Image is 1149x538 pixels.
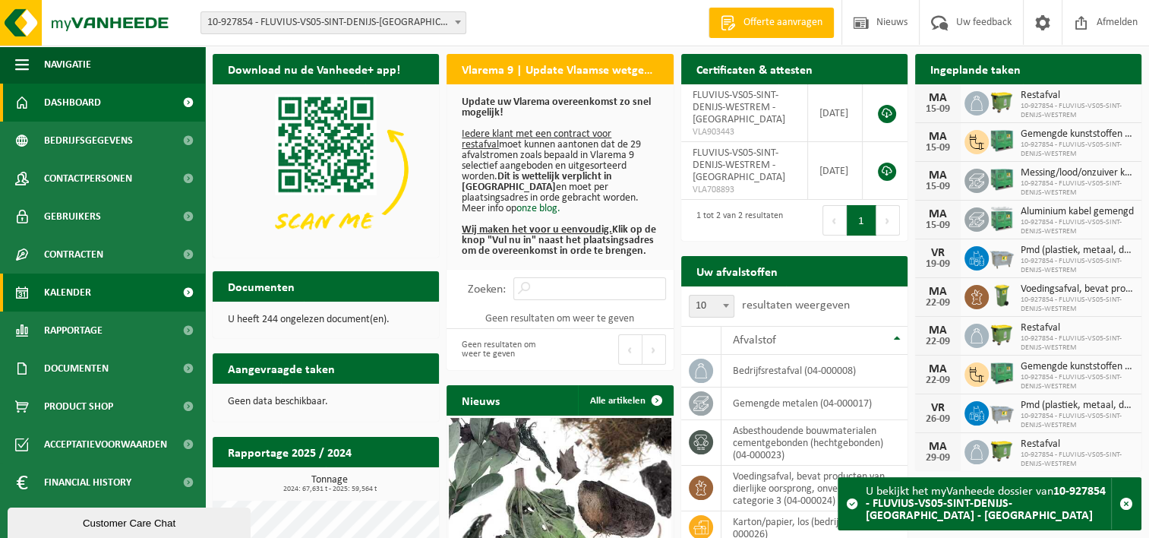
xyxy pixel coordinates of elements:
span: Acceptatievoorwaarden [44,426,167,464]
img: Download de VHEPlus App [213,84,439,255]
h2: Ingeplande taken [915,54,1036,84]
span: Aluminium kabel gemengd [1021,206,1134,218]
div: 22-09 [923,375,953,386]
span: 10-927854 - FLUVIUS-VS05-SINT-DENIJS-WESTREM [1021,179,1134,198]
span: Product Shop [44,388,113,426]
span: 10-927854 - FLUVIUS-VS05-SINT-DENIJS-WESTREM [1021,141,1134,159]
span: Navigatie [44,46,91,84]
span: Rapportage [44,312,103,350]
span: 10-927854 - FLUVIUS-VS05-SINT-DENIJS-WESTREM [1021,373,1134,391]
h2: Download nu de Vanheede+ app! [213,54,415,84]
img: PB-HB-1400-HPE-GN-01 [989,128,1015,153]
div: 15-09 [923,143,953,153]
h2: Rapportage 2025 / 2024 [213,437,367,467]
td: [DATE] [808,142,863,200]
span: Pmd (plastiek, metaal, drankkartons) (bedrijven) [1021,245,1134,257]
button: Previous [822,205,847,236]
img: WB-2500-GAL-GY-01 [989,399,1015,425]
td: voedingsafval, bevat producten van dierlijke oorsprong, onverpakt, categorie 3 (04-000024) [721,466,908,511]
span: 10-927854 - FLUVIUS-VS05-SINT-DENIJS-WESTREM [1021,218,1134,236]
span: Documenten [44,350,109,388]
td: Geen resultaten om weer te geven [447,308,673,329]
div: 15-09 [923,220,953,231]
button: Next [642,334,666,365]
span: Restafval [1021,90,1134,102]
span: 10-927854 - FLUVIUS-VS05-SINT-DENIJS-WESTREM [1021,296,1134,314]
span: 10-927854 - FLUVIUS-VS05-SINT-DENIJS-WESTREM - SINT-DENIJS-WESTREM [200,11,466,34]
iframe: chat widget [8,505,254,538]
span: 10-927854 - FLUVIUS-VS05-SINT-DENIJS-WESTREM - SINT-DENIJS-WESTREM [201,12,466,33]
img: PB-HB-1400-HPE-GN-01 [989,360,1015,386]
img: WB-1100-HPE-GN-50 [989,89,1015,115]
span: Pmd (plastiek, metaal, drankkartons) (bedrijven) [1021,400,1134,412]
h2: Aangevraagde taken [213,353,350,383]
span: Gebruikers [44,198,101,236]
a: onze blog. [516,203,560,214]
span: VLA903443 [693,126,796,138]
span: VLA708893 [693,184,796,196]
span: 10-927854 - FLUVIUS-VS05-SINT-DENIJS-WESTREM [1021,412,1134,430]
img: WB-1100-HPE-GN-50 [989,438,1015,464]
h2: Documenten [213,271,310,301]
div: 22-09 [923,337,953,347]
img: PB-HB-1400-HPE-GN-01 [989,166,1015,192]
div: MA [923,363,953,375]
u: Iedere klant met een contract voor restafval [462,128,611,150]
td: gemengde metalen (04-000017) [721,388,908,420]
img: WB-0140-HPE-GN-50 [989,283,1015,309]
div: 15-09 [923,182,953,192]
h2: Vlarema 9 | Update Vlaamse wetgeving [447,54,673,84]
button: Previous [618,334,642,365]
span: Gemengde kunststoffen (niet-recycleerbaar), exclusief pvc [1021,128,1134,141]
span: Restafval [1021,438,1134,451]
td: asbesthoudende bouwmaterialen cementgebonden (hechtgebonden) (04-000023) [721,420,908,466]
span: 10-927854 - FLUVIUS-VS05-SINT-DENIJS-WESTREM [1021,257,1134,275]
span: Offerte aanvragen [740,15,826,30]
span: Messing/lood/onzuiver koper [1021,167,1134,179]
h2: Nieuws [447,385,515,415]
b: Update uw Vlarema overeenkomst zo snel mogelijk! [462,97,651,119]
span: Gemengde kunststoffen (niet-recycleerbaar), exclusief pvc [1021,361,1134,373]
span: Contactpersonen [44,160,132,198]
p: Geen data beschikbaar. [228,397,424,407]
span: 10-927854 - FLUVIUS-VS05-SINT-DENIJS-WESTREM [1021,102,1134,120]
div: 29-09 [923,453,953,464]
span: 10-927854 - FLUVIUS-VS05-SINT-DENIJS-WESTREM [1021,451,1134,469]
button: Next [876,205,900,236]
div: MA [923,441,953,453]
a: Alle artikelen [578,385,672,416]
div: MA [923,169,953,182]
div: 19-09 [923,259,953,270]
div: MA [923,286,953,298]
div: U bekijkt het myVanheede dossier van [866,478,1111,530]
b: Dit is wettelijk verplicht in [GEOGRAPHIC_DATA] [462,171,612,193]
div: 15-09 [923,104,953,115]
span: FLUVIUS-VS05-SINT-DENIJS-WESTREM - [GEOGRAPHIC_DATA] [693,90,785,125]
strong: 10-927854 - FLUVIUS-VS05-SINT-DENIJS-[GEOGRAPHIC_DATA] - [GEOGRAPHIC_DATA] [866,486,1106,522]
div: MA [923,324,953,337]
div: 22-09 [923,298,953,309]
span: 10-927854 - FLUVIUS-VS05-SINT-DENIJS-WESTREM [1021,334,1134,353]
div: MA [923,92,953,104]
h3: Tonnage [220,475,439,493]
div: VR [923,402,953,414]
span: Kalender [44,274,91,312]
span: 10 [689,295,734,318]
img: WB-2500-GAL-GY-01 [989,244,1015,270]
b: Klik op de knop "Vul nu in" naast het plaatsingsadres om de overeenkomst in orde te brengen. [462,224,656,257]
div: MA [923,131,953,143]
p: U heeft 244 ongelezen document(en). [228,315,424,325]
span: Restafval [1021,322,1134,334]
div: VR [923,247,953,259]
div: MA [923,208,953,220]
span: FLUVIUS-VS05-SINT-DENIJS-WESTREM - [GEOGRAPHIC_DATA] [693,147,785,183]
td: bedrijfsrestafval (04-000008) [721,355,908,388]
u: Wij maken het voor u eenvoudig. [462,224,612,236]
div: 26-09 [923,414,953,425]
span: Bedrijfsgegevens [44,122,133,160]
h2: Certificaten & attesten [681,54,828,84]
td: [DATE] [808,84,863,142]
span: 2024: 67,631 t - 2025: 59,564 t [220,486,439,493]
a: Offerte aanvragen [709,8,834,38]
